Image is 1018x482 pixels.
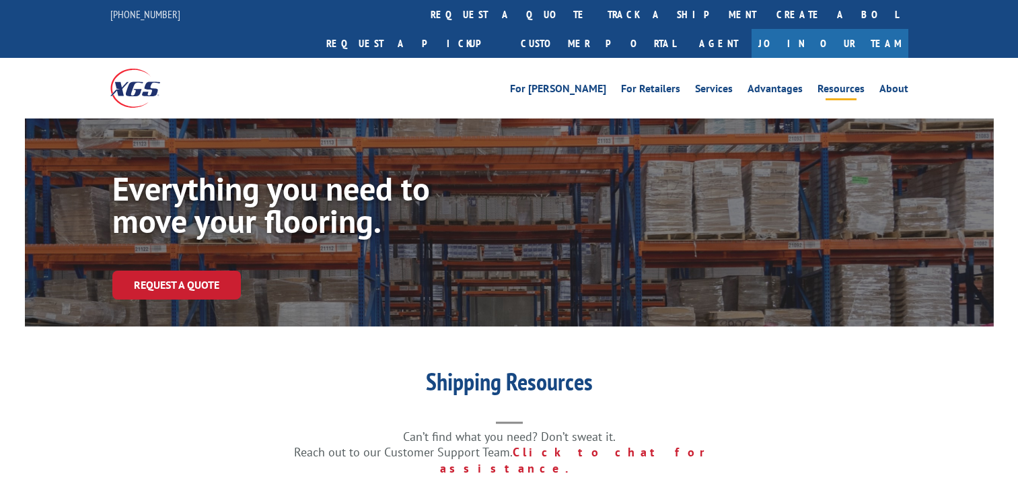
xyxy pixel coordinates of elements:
a: About [879,83,908,98]
h1: Shipping Resources [240,370,778,401]
a: Resources [817,83,865,98]
a: Customer Portal [511,29,686,58]
a: Agent [686,29,752,58]
a: Click to chat for assistance. [440,444,724,476]
a: Services [695,83,733,98]
a: For Retailers [621,83,680,98]
a: Advantages [748,83,803,98]
p: Can’t find what you need? Don’t sweat it. Reach out to our Customer Support Team. [240,429,778,477]
a: [PHONE_NUMBER] [110,7,180,21]
a: Request a pickup [316,29,511,58]
h1: Everything you need to move your flooring. [112,172,516,244]
a: Request a Quote [112,271,241,300]
a: Join Our Team [752,29,908,58]
a: For [PERSON_NAME] [510,83,606,98]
